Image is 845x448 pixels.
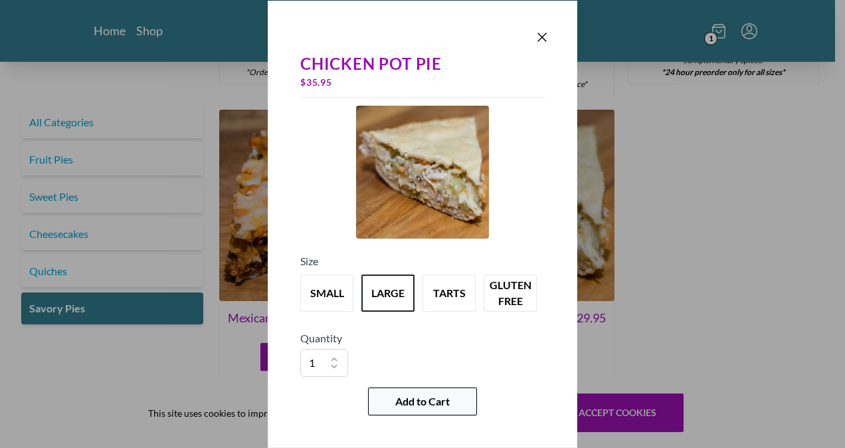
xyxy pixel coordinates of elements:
[423,275,476,312] button: Variant Swatch
[300,55,545,73] div: Chicken Pot Pie
[356,106,489,243] a: Product Image
[300,275,353,312] button: Variant Swatch
[300,253,545,269] h5: Size
[368,388,477,415] button: Add to Cart
[300,73,545,92] div: $ 35.95
[534,29,550,45] button: Close panel
[484,275,537,312] button: Variant Swatch
[300,330,545,346] h5: Quantity
[395,393,450,409] span: Add to Cart
[361,275,415,312] button: Variant Swatch
[356,106,489,239] img: Product Image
